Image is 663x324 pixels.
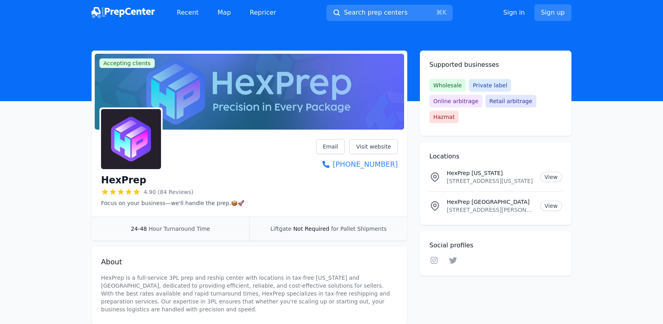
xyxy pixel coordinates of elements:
[447,206,534,214] p: [STREET_ADDRESS][PERSON_NAME][US_STATE]
[243,5,283,21] a: Repricer
[101,199,244,207] p: Focus on your business—we'll handle the prep.📦🚀
[101,256,398,267] h2: About
[429,152,562,161] h2: Locations
[540,201,562,211] a: View
[447,198,534,206] p: HexPrep [GEOGRAPHIC_DATA]
[469,79,511,92] span: Private label
[436,9,442,16] kbd: ⌘
[131,226,147,232] span: 24-48
[211,5,237,21] a: Map
[447,177,534,185] p: [STREET_ADDRESS][US_STATE]
[503,8,525,17] a: Sign in
[442,9,447,16] kbd: K
[101,109,161,169] img: HexPrep
[316,139,345,154] a: Email
[316,159,398,170] a: [PHONE_NUMBER]
[429,241,562,250] h2: Social profiles
[144,188,193,196] span: 4.90 (84 Reviews)
[270,226,291,232] span: Liftgate
[101,174,146,186] h1: HexPrep
[331,226,387,232] span: for Pallet Shipments
[429,60,562,70] h2: Supported businesses
[101,274,398,313] p: HexPrep is a full-service 3PL prep and reship center with locations in tax-free [US_STATE] and [G...
[293,226,329,232] span: Not Required
[534,4,571,21] a: Sign up
[485,95,536,107] span: Retail arbitrage
[149,226,210,232] span: Hour Turnaround Time
[349,139,398,154] a: Visit website
[92,7,155,18] img: PrepCenter
[447,169,534,177] p: HexPrep [US_STATE]
[540,172,562,182] a: View
[429,111,459,123] span: Hazmat
[429,79,466,92] span: Wholesale
[170,5,205,21] a: Recent
[99,58,155,68] span: Accepting clients
[344,8,407,17] span: Search prep centers
[429,95,482,107] span: Online arbitrage
[326,5,453,21] button: Search prep centers⌘K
